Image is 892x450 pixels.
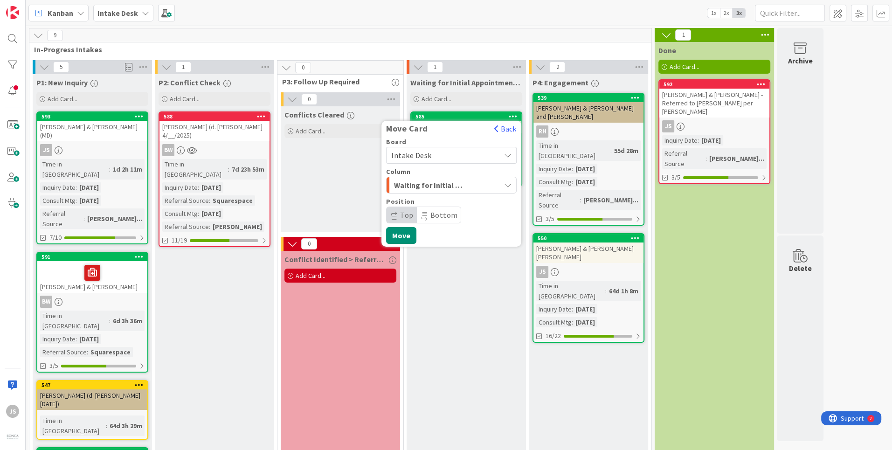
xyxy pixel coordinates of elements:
[40,415,106,436] div: Time in [GEOGRAPHIC_DATA]
[411,112,521,121] div: 585Move CardBackBoardIntake DeskColumnWaiting for Initial Appointment/ ConferencePositionTopBotto...
[394,179,464,191] span: Waiting for Initial Appointment/ Conference
[76,182,77,193] span: :
[386,227,416,244] button: Move
[47,30,63,41] span: 9
[662,135,698,145] div: Inquiry Date
[41,382,147,388] div: 547
[532,93,644,226] a: 539[PERSON_NAME] & [PERSON_NAME] and [PERSON_NAME]RHTime in [GEOGRAPHIC_DATA]:55d 28mInquiry Date...
[6,431,19,444] img: avatar
[37,253,147,261] div: 591
[97,8,138,18] b: Intake Desk
[162,208,198,219] div: Consult Mtg
[36,380,148,440] a: 547[PERSON_NAME] (d. [PERSON_NAME] [DATE])Time in [GEOGRAPHIC_DATA]:64d 3h 29m
[675,29,691,41] span: 1
[536,266,548,278] div: JS
[159,112,270,141] div: 588[PERSON_NAME] (d. [PERSON_NAME] 4/__/2025)
[76,195,77,206] span: :
[707,153,767,164] div: [PERSON_NAME]...
[659,89,769,118] div: [PERSON_NAME] & [PERSON_NAME] - Referred to [PERSON_NAME] per [PERSON_NAME]
[573,164,597,174] div: [DATE]
[410,78,522,87] span: Waiting for Initial Appointment/ Conference
[49,233,62,242] span: 7/10
[36,252,148,373] a: 591[PERSON_NAME] & [PERSON_NAME]BWTime in [GEOGRAPHIC_DATA]:6d 3h 36mInquiry Date:[DATE]Referral ...
[720,8,733,18] span: 2x
[536,125,548,138] div: RH
[612,145,641,156] div: 55d 28m
[659,80,769,118] div: 592[PERSON_NAME] & [PERSON_NAME] - Referred to [PERSON_NAME] per [PERSON_NAME]
[427,62,443,73] span: 1
[572,317,573,327] span: :
[536,164,572,174] div: Inquiry Date
[159,121,270,141] div: [PERSON_NAME] (d. [PERSON_NAME] 4/__/2025)
[37,112,147,141] div: 593[PERSON_NAME] & [PERSON_NAME] (MD)
[391,151,432,160] span: Intake Desk
[533,94,643,102] div: 539
[159,78,221,87] span: P2: Conflict Check
[41,254,147,260] div: 591
[411,112,521,133] div: 585Move CardBackBoardIntake DeskColumnWaiting for Initial Appointment/ ConferencePositionTopBotto...
[40,311,109,331] div: Time in [GEOGRAPHIC_DATA]
[301,238,317,249] span: 0
[662,148,705,169] div: Referral Source
[162,159,228,180] div: Time in [GEOGRAPHIC_DATA]
[400,210,414,220] span: Top
[536,190,580,210] div: Referral Source
[422,95,451,103] span: Add Card...
[386,177,517,194] button: Waiting for Initial Appointment/ Conference
[538,95,643,101] div: 539
[755,5,825,21] input: Quick Filter...
[159,144,270,156] div: BW
[698,135,699,145] span: :
[111,164,145,174] div: 1d 2h 11m
[37,253,147,293] div: 591[PERSON_NAME] & [PERSON_NAME]
[40,182,76,193] div: Inquiry Date
[662,120,674,132] div: JS
[77,334,101,344] div: [DATE]
[536,140,610,161] div: Time in [GEOGRAPHIC_DATA]
[733,8,745,18] span: 3x
[572,177,573,187] span: :
[159,112,270,121] div: 588
[386,168,410,175] span: Column
[41,113,147,120] div: 593
[296,127,325,135] span: Add Card...
[37,261,147,293] div: [PERSON_NAME] & [PERSON_NAME]
[659,80,769,89] div: 592
[284,255,386,264] span: Conflict Identified > Referred or Declined
[573,317,597,327] div: [DATE]
[699,135,723,145] div: [DATE]
[659,120,769,132] div: JS
[430,210,458,220] span: Bottom
[296,271,325,280] span: Add Card...
[533,102,643,123] div: [PERSON_NAME] & [PERSON_NAME] and [PERSON_NAME]
[572,304,573,314] span: :
[20,1,42,13] span: Support
[37,389,147,410] div: [PERSON_NAME] (d. [PERSON_NAME] [DATE])
[536,317,572,327] div: Consult Mtg
[6,6,19,19] img: Visit kanbanzone.com
[301,94,317,105] span: 0
[707,8,720,18] span: 1x
[295,62,311,73] span: 0
[162,195,209,206] div: Referral Source
[532,78,588,87] span: P4: Engagement
[573,177,597,187] div: [DATE]
[109,316,111,326] span: :
[109,164,111,174] span: :
[40,347,87,357] div: Referral Source
[162,144,174,156] div: BW
[77,195,101,206] div: [DATE]
[533,242,643,263] div: [PERSON_NAME] & [PERSON_NAME] [PERSON_NAME]
[533,234,643,263] div: 550[PERSON_NAME] & [PERSON_NAME] [PERSON_NAME]
[386,138,407,145] span: Board
[40,159,109,180] div: Time in [GEOGRAPHIC_DATA]
[199,208,223,219] div: [DATE]
[106,421,107,431] span: :
[88,347,133,357] div: Squarespace
[40,334,76,344] div: Inquiry Date
[210,222,264,232] div: [PERSON_NAME]
[36,111,148,244] a: 593[PERSON_NAME] & [PERSON_NAME] (MD)JSTime in [GEOGRAPHIC_DATA]:1d 2h 11mInquiry Date:[DATE]Cons...
[198,182,199,193] span: :
[533,266,643,278] div: JS
[40,195,76,206] div: Consult Mtg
